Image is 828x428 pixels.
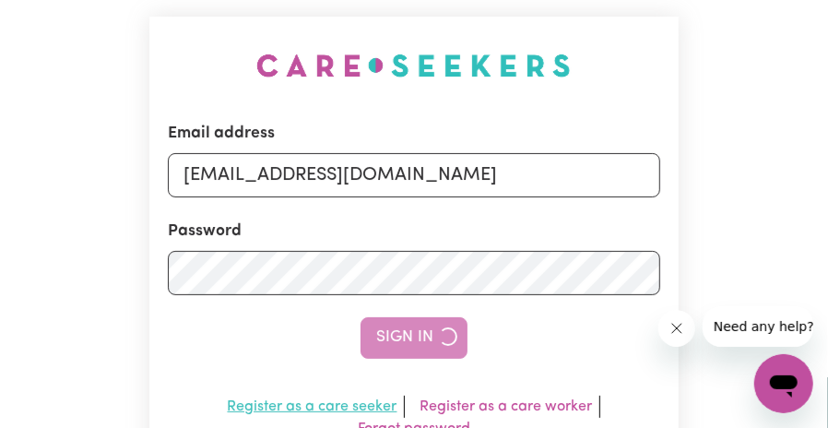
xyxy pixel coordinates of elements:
input: Email address [168,153,661,197]
iframe: Button to launch messaging window [754,354,813,413]
label: Password [168,220,242,244]
iframe: Message from company [703,306,813,347]
a: Register as a care seeker [227,399,396,414]
span: Need any help? [11,13,112,28]
label: Email address [168,122,275,146]
iframe: Close message [658,310,695,347]
a: Register as a care worker [420,399,592,414]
